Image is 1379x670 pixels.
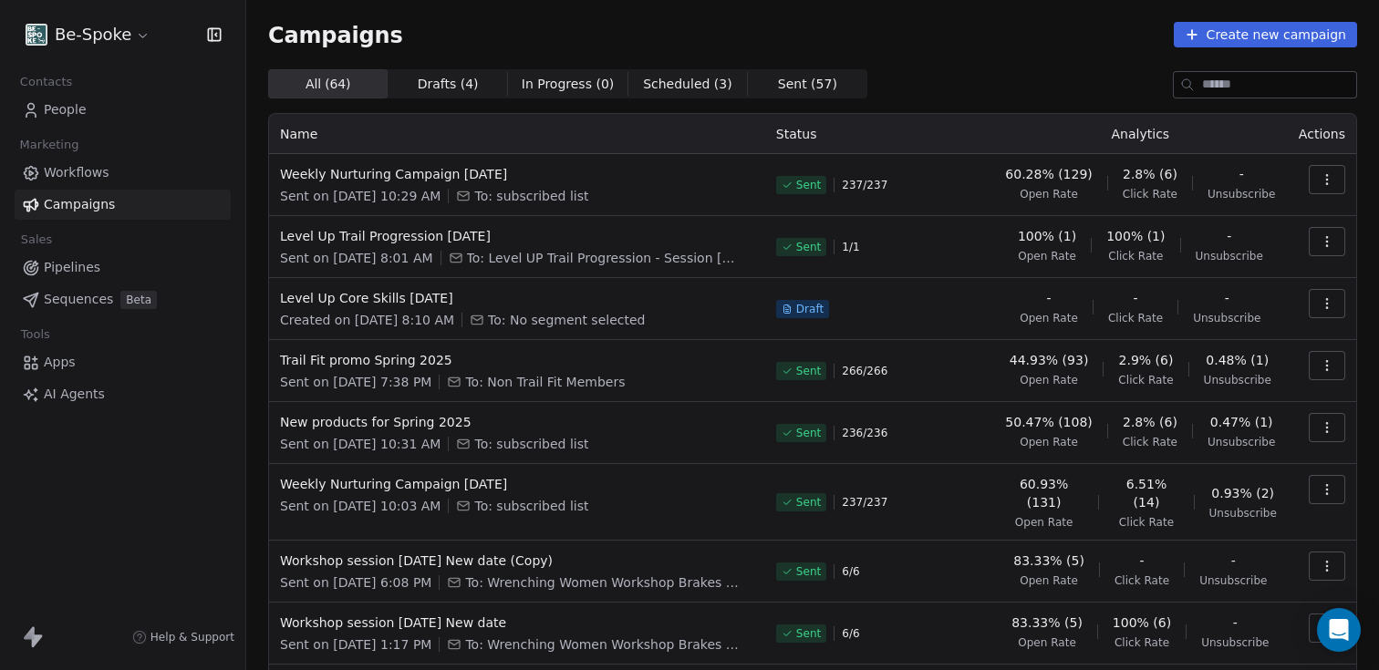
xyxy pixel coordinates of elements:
span: Click Rate [1119,515,1174,530]
span: Sent on [DATE] 10:29 AM [280,187,441,205]
span: 0.48% (1) [1206,351,1269,369]
span: Open Rate [1020,373,1078,387]
th: Analytics [993,114,1288,154]
span: To: subscribed list [474,435,588,453]
span: New products for Spring 2025 [280,413,754,431]
span: To: Non Trail Fit Members [465,373,625,391]
a: SequencesBeta [15,284,231,314]
span: Contacts [12,68,80,96]
span: - [1139,551,1144,570]
span: 83.33% (5) [1013,551,1084,570]
span: Sequences [44,290,113,309]
span: Sent [796,564,821,579]
span: To: subscribed list [474,497,588,515]
span: - [1047,289,1052,307]
span: Unsubscribe [1208,435,1275,449]
span: - [1133,289,1137,307]
a: Pipelines [15,253,231,283]
span: Unsubscribe [1208,187,1275,201]
span: Sent on [DATE] 10:03 AM [280,497,441,515]
span: 2.8% (6) [1123,165,1177,183]
span: Sent [796,626,821,641]
span: 266 / 266 [842,364,887,378]
span: Sent [796,240,821,254]
a: Workflows [15,158,231,188]
a: Help & Support [132,630,234,644]
span: 2.8% (6) [1123,413,1177,431]
span: Sent on [DATE] 1:17 PM [280,635,431,654]
span: 1 / 1 [842,240,859,254]
span: Weekly Nurturing Campaign [DATE] [280,475,754,493]
span: Click Rate [1118,373,1173,387]
span: Draft [796,302,824,316]
th: Actions [1288,114,1356,154]
button: Be-Spoke [22,19,154,50]
span: Level Up Core Skills [DATE] [280,289,754,307]
span: Campaigns [44,195,115,214]
span: 237 / 237 [842,178,887,192]
span: - [1227,227,1231,245]
span: 100% (1) [1106,227,1165,245]
th: Name [269,114,765,154]
span: Sent [796,364,821,378]
span: Unsubscribe [1204,373,1271,387]
span: Level Up Trail Progression [DATE] [280,227,754,245]
span: Be-Spoke [55,23,131,46]
div: Open Intercom Messenger [1317,608,1361,652]
button: Create new campaign [1174,22,1357,47]
span: 0.93% (2) [1211,484,1274,502]
span: To: subscribed list [474,187,588,205]
span: Sent on [DATE] 8:01 AM [280,249,433,267]
span: Campaigns [268,22,403,47]
span: Workshop session [DATE] New date (Copy) [280,551,754,570]
span: 6.51% (14) [1114,475,1178,511]
span: Click Rate [1115,573,1169,588]
span: 50.47% (108) [1005,413,1092,431]
span: 0.47% (1) [1210,413,1273,431]
span: Trail Fit promo Spring 2025 [280,351,754,369]
span: Scheduled ( 3 ) [643,75,732,94]
span: 237 / 237 [842,495,887,510]
span: Open Rate [1018,249,1076,263]
span: Apps [44,353,76,372]
span: - [1233,613,1238,632]
span: - [1225,289,1229,307]
span: Sent on [DATE] 10:31 AM [280,435,441,453]
span: Click Rate [1108,249,1163,263]
a: AI Agents [15,379,231,409]
span: Unsubscribe [1209,506,1277,521]
span: AI Agents [44,385,105,404]
span: Open Rate [1015,515,1073,530]
span: In Progress ( 0 ) [522,75,615,94]
span: Sent on [DATE] 7:38 PM [280,373,431,391]
span: Tools [13,321,57,348]
span: Workflows [44,163,109,182]
span: Open Rate [1020,573,1078,588]
span: Open Rate [1018,635,1076,650]
span: People [44,100,87,119]
span: 83.33% (5) [1011,613,1083,632]
span: 6 / 6 [842,564,859,579]
span: Created on [DATE] 8:10 AM [280,311,454,329]
img: Facebook%20profile%20picture.png [26,24,47,46]
span: To: Wrenching Women Workshop Brakes August 25 [465,573,739,592]
span: 100% (1) [1018,227,1076,245]
span: Sent [796,178,821,192]
span: Click Rate [1123,435,1177,449]
span: 60.28% (129) [1005,165,1092,183]
th: Status [765,114,993,154]
span: Unsubscribe [1193,311,1260,325]
span: 236 / 236 [842,426,887,440]
span: Help & Support [150,630,234,644]
span: Open Rate [1020,311,1078,325]
span: Beta [120,291,157,309]
span: Pipelines [44,258,100,277]
a: Apps [15,347,231,377]
span: Open Rate [1020,435,1078,449]
span: - [1231,551,1236,570]
span: Sales [13,226,60,253]
span: To: No segment selected [488,311,645,329]
span: 100% (6) [1113,613,1171,632]
a: People [15,95,231,125]
span: 44.93% (93) [1010,351,1089,369]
